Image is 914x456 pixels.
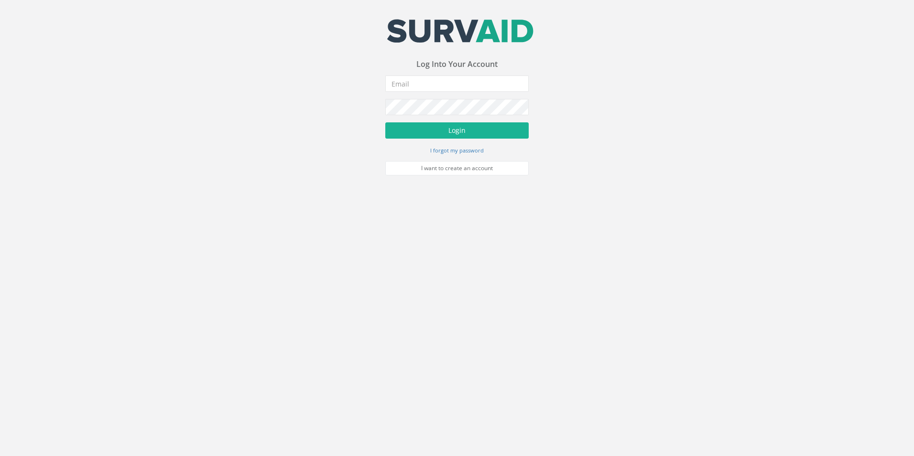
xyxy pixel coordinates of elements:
button: Login [385,122,529,139]
h3: Log Into Your Account [385,60,529,69]
a: I forgot my password [430,146,484,154]
input: Email [385,76,529,92]
a: I want to create an account [385,161,529,175]
small: I forgot my password [430,147,484,154]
